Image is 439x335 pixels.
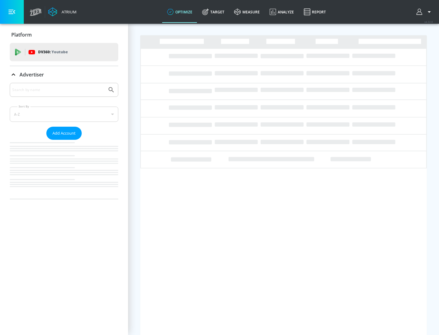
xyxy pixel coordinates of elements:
p: Youtube [52,49,68,55]
span: Add Account [52,130,76,137]
p: Advertiser [20,71,44,78]
input: Search by name [12,86,105,94]
a: Analyze [265,1,299,23]
a: Report [299,1,331,23]
div: Platform [10,26,118,43]
a: Atrium [48,7,77,16]
div: Atrium [59,9,77,15]
label: Sort By [17,104,30,108]
nav: list of Advertiser [10,140,118,199]
a: measure [229,1,265,23]
a: optimize [162,1,197,23]
p: Platform [11,31,32,38]
div: Advertiser [10,83,118,199]
div: A-Z [10,107,118,122]
div: DV360: Youtube [10,43,118,61]
span: v 4.32.0 [424,20,433,23]
p: DV360: [38,49,68,55]
button: Add Account [46,127,82,140]
div: Advertiser [10,66,118,83]
a: Target [197,1,229,23]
